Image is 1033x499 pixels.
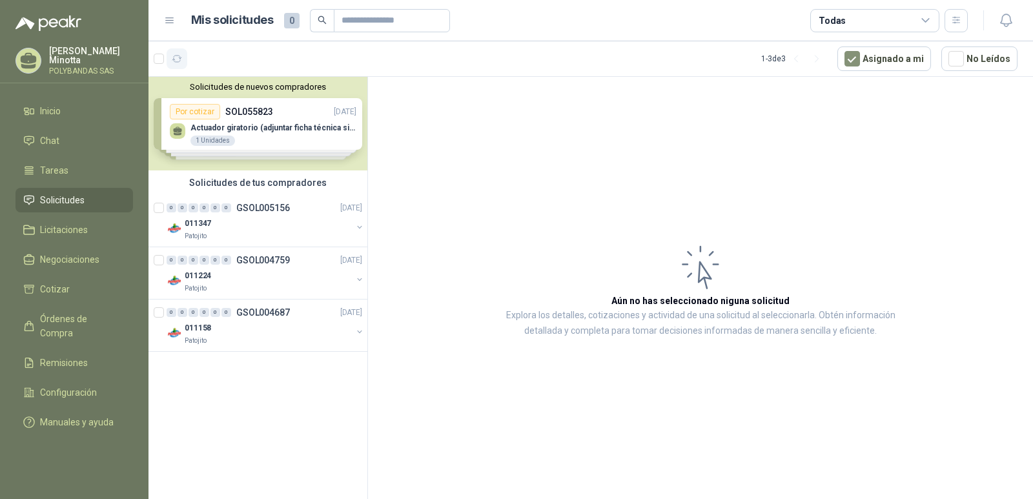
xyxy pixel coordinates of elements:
[185,270,211,282] p: 011224
[819,14,846,28] div: Todas
[761,48,827,69] div: 1 - 3 de 3
[40,193,85,207] span: Solicitudes
[15,351,133,375] a: Remisiones
[178,308,187,317] div: 0
[40,312,121,340] span: Órdenes de Compra
[178,203,187,212] div: 0
[340,307,362,319] p: [DATE]
[15,218,133,242] a: Licitaciones
[167,325,182,341] img: Company Logo
[210,308,220,317] div: 0
[185,336,207,346] p: Patojito
[40,134,59,148] span: Chat
[185,231,207,241] p: Patojito
[199,256,209,265] div: 0
[167,200,365,241] a: 0 0 0 0 0 0 GSOL005156[DATE] Company Logo011347Patojito
[340,202,362,214] p: [DATE]
[167,203,176,212] div: 0
[15,15,81,31] img: Logo peakr
[49,67,133,75] p: POLYBANDAS SAS
[40,415,114,429] span: Manuales y ayuda
[199,308,209,317] div: 0
[191,11,274,30] h1: Mis solicitudes
[40,385,97,400] span: Configuración
[167,252,365,294] a: 0 0 0 0 0 0 GSOL004759[DATE] Company Logo011224Patojito
[221,256,231,265] div: 0
[210,256,220,265] div: 0
[210,203,220,212] div: 0
[167,256,176,265] div: 0
[236,308,290,317] p: GSOL004687
[148,170,367,195] div: Solicitudes de tus compradores
[15,247,133,272] a: Negociaciones
[221,203,231,212] div: 0
[611,294,790,308] h3: Aún no has seleccionado niguna solicitud
[148,77,367,170] div: Solicitudes de nuevos compradoresPor cotizarSOL055823[DATE] Actuador giratorio (adjuntar ficha té...
[167,308,176,317] div: 0
[15,307,133,345] a: Órdenes de Compra
[15,277,133,301] a: Cotizar
[15,380,133,405] a: Configuración
[167,305,365,346] a: 0 0 0 0 0 0 GSOL004687[DATE] Company Logo011158Patojito
[941,46,1018,71] button: No Leídos
[167,273,182,289] img: Company Logo
[15,188,133,212] a: Solicitudes
[189,256,198,265] div: 0
[236,203,290,212] p: GSOL005156
[15,158,133,183] a: Tareas
[340,254,362,267] p: [DATE]
[154,82,362,92] button: Solicitudes de nuevos compradores
[15,99,133,123] a: Inicio
[40,252,99,267] span: Negociaciones
[189,308,198,317] div: 0
[185,218,211,230] p: 011347
[236,256,290,265] p: GSOL004759
[178,256,187,265] div: 0
[40,356,88,370] span: Remisiones
[40,163,68,178] span: Tareas
[318,15,327,25] span: search
[15,128,133,153] a: Chat
[40,282,70,296] span: Cotizar
[40,104,61,118] span: Inicio
[497,308,904,339] p: Explora los detalles, cotizaciones y actividad de una solicitud al seleccionarla. Obtén informaci...
[837,46,931,71] button: Asignado a mi
[49,46,133,65] p: [PERSON_NAME] Minotta
[185,322,211,334] p: 011158
[221,308,231,317] div: 0
[199,203,209,212] div: 0
[167,221,182,236] img: Company Logo
[40,223,88,237] span: Licitaciones
[185,283,207,294] p: Patojito
[284,13,300,28] span: 0
[15,410,133,434] a: Manuales y ayuda
[189,203,198,212] div: 0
